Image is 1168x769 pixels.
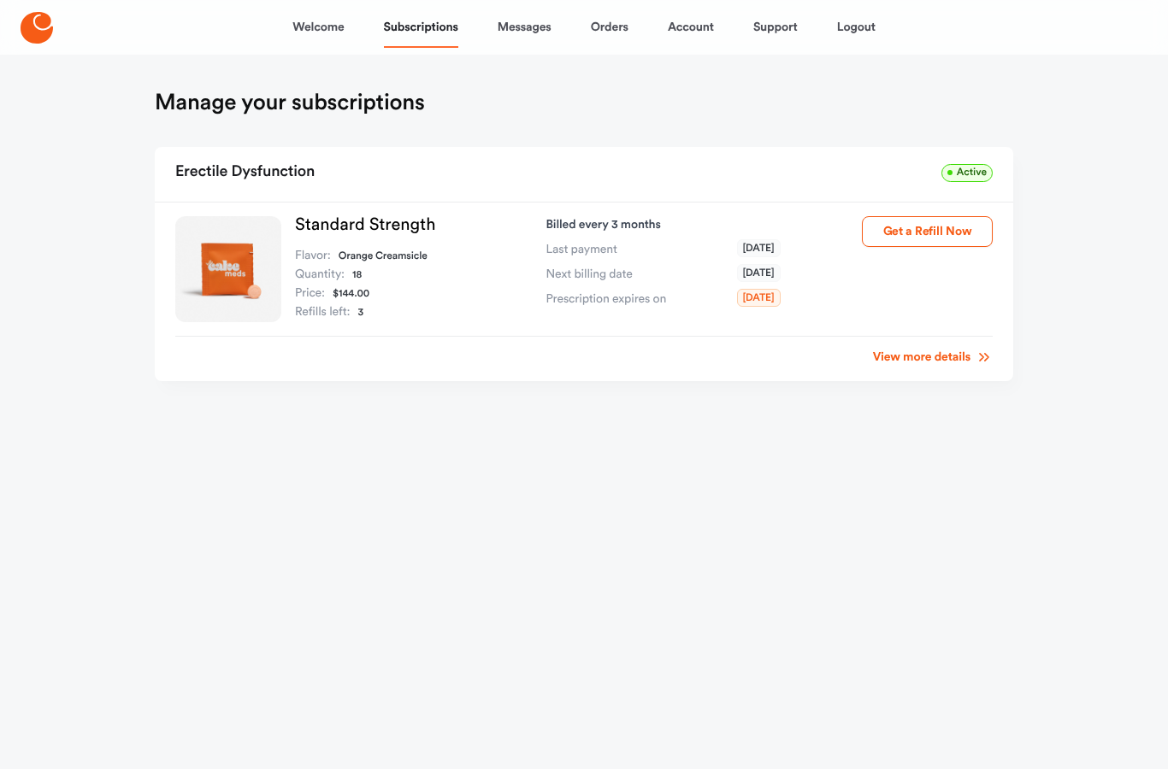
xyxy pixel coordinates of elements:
h1: Manage your subscriptions [155,89,425,116]
span: Next billing date [546,266,633,283]
span: [DATE] [737,264,781,282]
span: [DATE] [737,289,781,307]
dt: Price: [295,285,325,303]
h2: Erectile Dysfunction [175,157,315,188]
p: Billed every 3 months [546,216,835,233]
span: Prescription expires on [546,291,667,308]
a: Logout [837,7,876,48]
dd: $144.00 [333,285,369,303]
a: Support [753,7,798,48]
span: Last payment [546,241,617,258]
img: Standard Strength [175,216,281,322]
a: Orders [591,7,628,48]
button: Get a Refill Now [862,216,993,247]
a: Messages [498,7,552,48]
span: [DATE] [737,239,781,257]
a: Account [668,7,714,48]
a: Standard Strength [295,216,435,233]
dd: 3 [357,303,363,322]
dt: Refills left: [295,303,350,322]
dd: 18 [352,266,362,285]
dt: Quantity: [295,266,345,285]
dd: Orange Creamsicle [339,247,428,266]
span: Active [941,164,993,182]
a: Subscriptions [384,7,458,48]
a: View more details [873,349,993,366]
a: Welcome [292,7,344,48]
dt: Flavor: [295,247,331,266]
